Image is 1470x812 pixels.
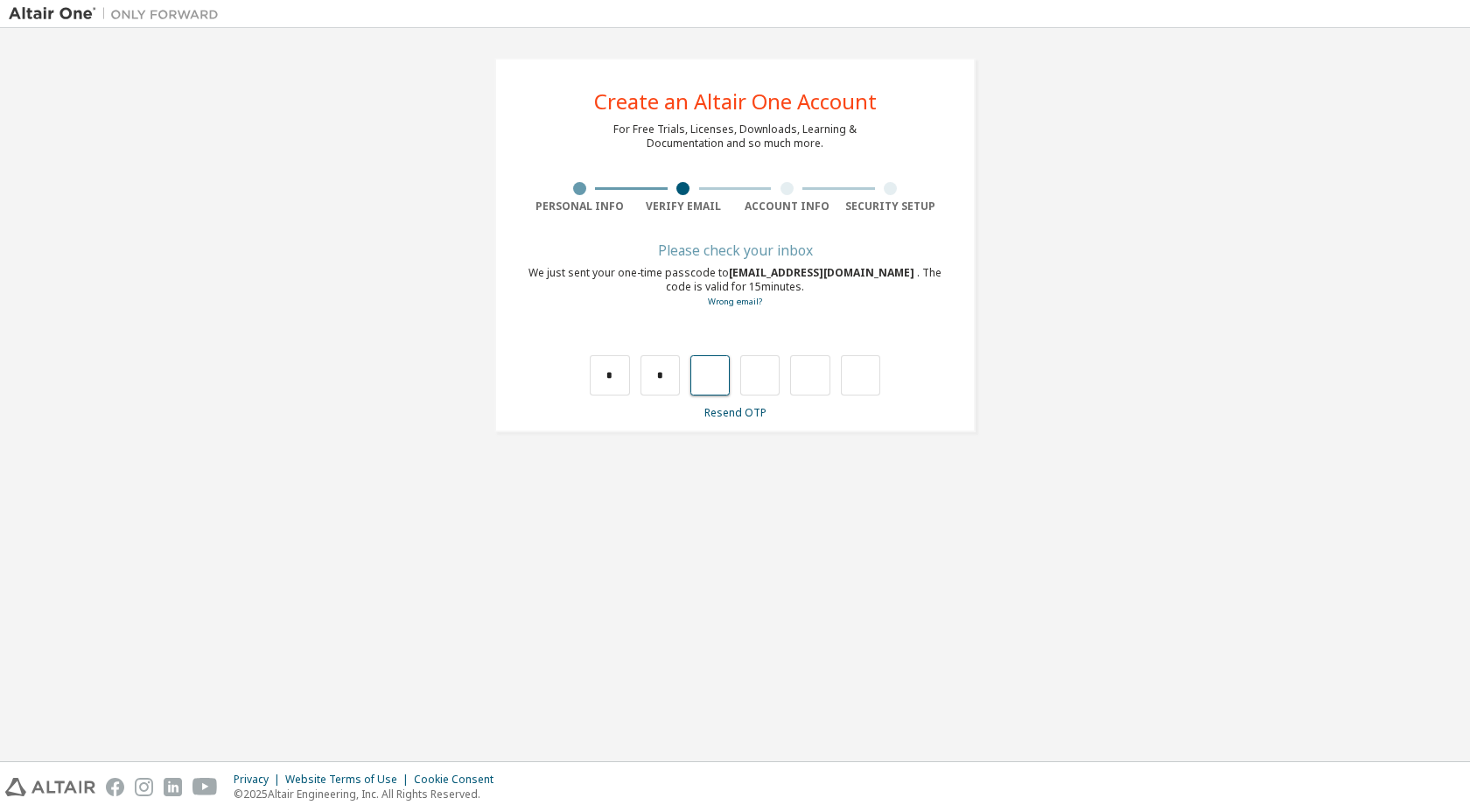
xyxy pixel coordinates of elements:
div: Website Terms of Use [285,773,414,787]
img: facebook.svg [106,778,124,796]
div: Please check your inbox [528,245,942,255]
div: Security Setup [839,199,943,213]
div: Privacy [234,773,285,787]
div: Cookie Consent [414,773,504,787]
p: © 2025 Altair Engineering, Inc. All Rights Reserved. [234,787,504,801]
img: youtube.svg [192,778,218,796]
div: Verify Email [632,199,736,213]
a: Resend OTP [704,405,766,420]
img: altair_logo.svg [5,778,95,796]
span: [EMAIL_ADDRESS][DOMAIN_NAME] [729,265,917,280]
img: Altair One [9,5,227,23]
div: Create an Altair One Account [594,91,877,112]
div: We just sent your one-time passcode to . The code is valid for 15 minutes. [528,266,942,309]
div: Personal Info [528,199,632,213]
a: Go back to the registration form [708,296,762,307]
img: instagram.svg [135,778,153,796]
div: For Free Trials, Licenses, Downloads, Learning & Documentation and so much more. [613,122,857,150]
div: Account Info [735,199,839,213]
img: linkedin.svg [164,778,182,796]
